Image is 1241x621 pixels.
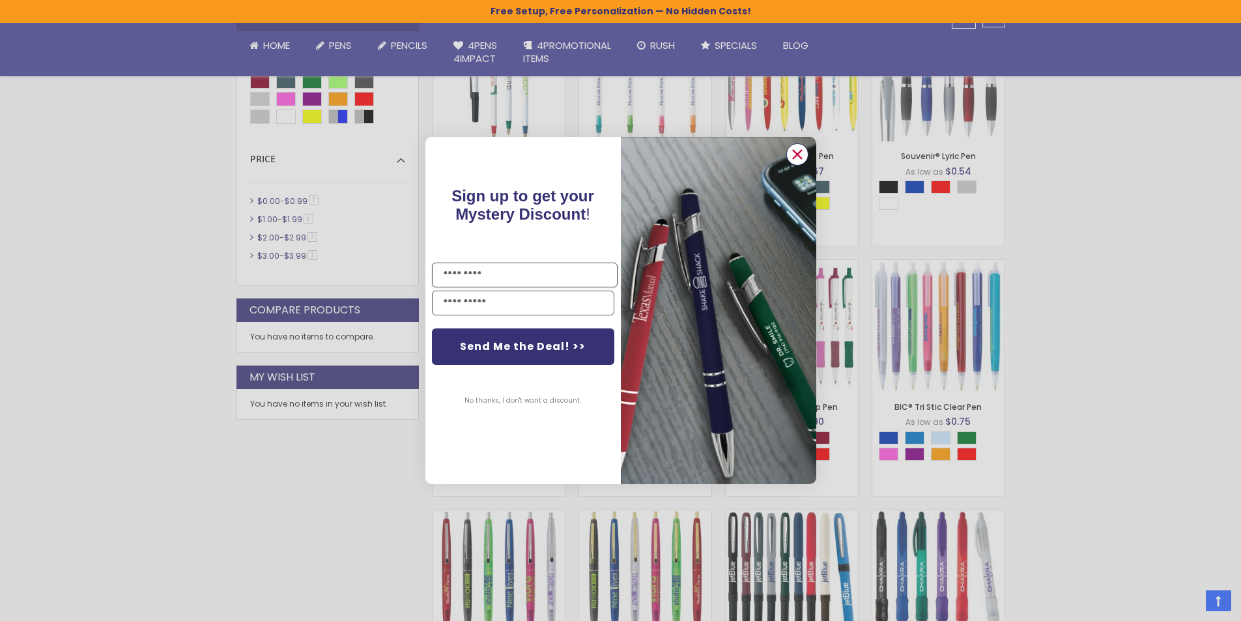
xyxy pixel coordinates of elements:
[458,384,588,417] button: No thanks, I don't want a discount.
[451,187,594,223] span: !
[786,143,808,166] button: Close dialog
[621,137,816,484] img: pop-up-image
[451,187,594,223] span: Sign up to get your Mystery Discount
[432,328,614,365] button: Send Me the Deal! >>
[1134,586,1241,621] iframe: Google Customer Reviews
